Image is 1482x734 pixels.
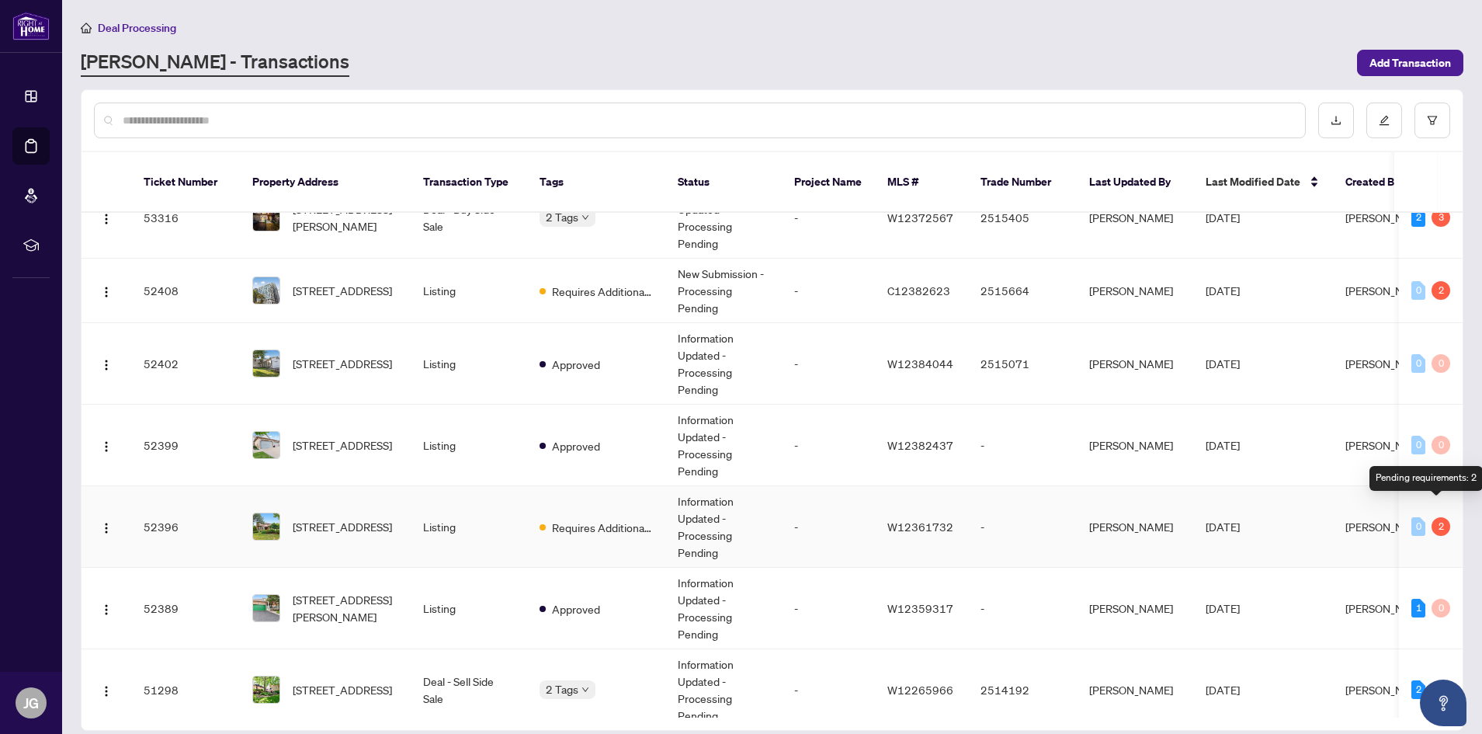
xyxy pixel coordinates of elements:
[293,681,392,698] span: [STREET_ADDRESS]
[665,259,782,323] td: New Submission - Processing Pending
[1411,517,1425,536] div: 0
[293,355,392,372] span: [STREET_ADDRESS]
[1357,50,1463,76] button: Add Transaction
[100,213,113,225] img: Logo
[411,152,527,213] th: Transaction Type
[1331,115,1341,126] span: download
[253,432,279,458] img: thumbnail-img
[665,649,782,731] td: Information Updated - Processing Pending
[782,568,875,649] td: -
[968,323,1077,405] td: 2515071
[1077,649,1193,731] td: [PERSON_NAME]
[1345,284,1429,297] span: [PERSON_NAME]
[968,177,1077,259] td: 2515405
[1432,281,1450,300] div: 2
[253,204,279,231] img: thumbnail-img
[887,284,950,297] span: C12382623
[253,277,279,304] img: thumbnail-img
[411,649,527,731] td: Deal - Sell Side Sale
[1432,354,1450,373] div: 0
[1427,115,1438,126] span: filter
[131,649,240,731] td: 51298
[782,177,875,259] td: -
[293,591,398,625] span: [STREET_ADDRESS][PERSON_NAME]
[887,357,953,370] span: W12384044
[887,438,953,452] span: W12382437
[1206,210,1240,224] span: [DATE]
[1077,259,1193,323] td: [PERSON_NAME]
[1077,323,1193,405] td: [PERSON_NAME]
[411,405,527,486] td: Listing
[1206,284,1240,297] span: [DATE]
[23,692,39,714] span: JG
[253,350,279,377] img: thumbnail-img
[527,152,665,213] th: Tags
[100,522,113,534] img: Logo
[1411,354,1425,373] div: 0
[1333,152,1426,213] th: Created By
[411,323,527,405] td: Listing
[100,440,113,453] img: Logo
[875,152,968,213] th: MLS #
[887,601,953,615] span: W12359317
[1345,683,1429,697] span: [PERSON_NAME]
[1411,208,1425,227] div: 2
[968,152,1077,213] th: Trade Number
[131,177,240,259] td: 53316
[100,286,113,298] img: Logo
[81,23,92,33] span: home
[253,595,279,621] img: thumbnail-img
[1411,281,1425,300] div: 0
[94,596,119,621] button: Logo
[131,568,240,649] td: 52389
[782,486,875,568] td: -
[1206,520,1240,534] span: [DATE]
[94,351,119,376] button: Logo
[1414,103,1450,138] button: filter
[552,283,653,300] span: Requires Additional Docs
[1077,177,1193,259] td: [PERSON_NAME]
[782,152,875,213] th: Project Name
[581,214,589,221] span: down
[98,21,176,35] span: Deal Processing
[1206,683,1240,697] span: [DATE]
[411,177,527,259] td: Deal - Buy Side Sale
[968,649,1077,731] td: 2514192
[887,210,953,224] span: W12372567
[293,518,392,535] span: [STREET_ADDRESS]
[1432,436,1450,454] div: 0
[665,405,782,486] td: Information Updated - Processing Pending
[552,519,653,536] span: Requires Additional Docs
[240,152,411,213] th: Property Address
[1077,152,1193,213] th: Last Updated By
[1369,50,1451,75] span: Add Transaction
[94,677,119,702] button: Logo
[782,649,875,731] td: -
[665,486,782,568] td: Information Updated - Processing Pending
[1345,438,1429,452] span: [PERSON_NAME]
[100,359,113,371] img: Logo
[1345,601,1429,615] span: [PERSON_NAME]
[1345,210,1429,224] span: [PERSON_NAME]
[665,152,782,213] th: Status
[411,259,527,323] td: Listing
[1318,103,1354,138] button: download
[1345,357,1429,370] span: [PERSON_NAME]
[131,486,240,568] td: 52396
[1206,601,1240,615] span: [DATE]
[1366,103,1402,138] button: edit
[253,677,279,703] img: thumbnail-img
[100,604,113,616] img: Logo
[552,600,600,617] span: Approved
[1432,208,1450,227] div: 3
[552,437,600,454] span: Approved
[1193,152,1333,213] th: Last Modified Date
[968,405,1077,486] td: -
[131,405,240,486] td: 52399
[581,686,589,694] span: down
[552,356,600,373] span: Approved
[1411,436,1425,454] div: 0
[94,514,119,539] button: Logo
[782,323,875,405] td: -
[411,486,527,568] td: Listing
